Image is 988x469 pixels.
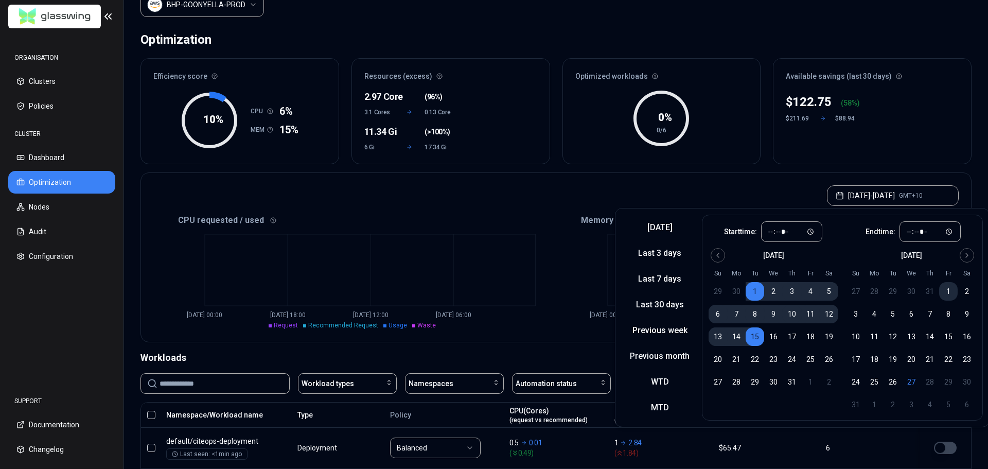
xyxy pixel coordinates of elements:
[827,185,959,206] button: [DATE]-[DATE]GMT+10
[884,350,902,369] button: 19
[509,406,588,424] div: CPU(Cores)
[939,305,958,323] button: 8
[727,350,746,369] button: 21
[820,350,838,369] button: 26
[746,350,764,369] button: 22
[709,282,727,301] button: 29
[8,413,115,436] button: Documentation
[364,90,395,104] div: 2.97 Core
[884,269,902,278] th: Tuesday
[622,245,698,262] button: Last 3 days
[166,405,263,425] button: Namespace/Workload name
[902,350,921,369] button: 20
[279,123,298,137] span: 15%
[509,416,588,424] span: (request vs recommended)
[512,373,611,394] button: Automation status
[902,327,921,346] button: 13
[921,305,939,323] button: 7
[884,327,902,346] button: 12
[425,108,455,116] span: 0.13 Core
[251,107,267,115] h1: CPU
[166,436,288,446] p: citeops-deployment
[270,311,306,319] tspan: [DATE] 18:00
[865,269,884,278] th: Monday
[958,350,976,369] button: 23
[425,127,450,137] span: ( )
[622,271,698,287] button: Last 7 days
[783,373,801,391] button: 31
[727,269,746,278] th: Monday
[140,29,211,50] div: Optimization
[939,282,958,301] button: 1
[801,269,820,278] th: Friday
[801,350,820,369] button: 25
[279,104,298,118] span: 6%
[826,443,909,453] div: 6
[746,305,764,323] button: 8
[820,373,838,391] button: 2
[8,245,115,268] button: Configuration
[8,146,115,169] button: Dashboard
[958,327,976,346] button: 16
[709,269,727,278] th: Sunday
[902,305,921,323] button: 6
[783,305,801,323] button: 10
[711,248,725,263] button: Go to previous month
[298,373,397,394] button: Workload types
[614,416,693,424] span: (request vs recommended)
[622,374,698,390] button: WTD
[657,127,666,134] tspan: 0/6
[364,108,395,116] span: 3.1 Cores
[417,322,436,329] span: Waste
[622,322,698,339] button: Previous week
[8,391,115,411] div: SUPPORT
[801,305,820,323] button: 11
[509,448,605,458] span: ( 0.49 )
[884,305,902,323] button: 5
[709,350,727,369] button: 20
[846,373,865,391] button: 24
[764,269,783,278] th: Wednesday
[746,373,764,391] button: 29
[141,59,339,88] div: Efficiency score
[846,269,865,278] th: Sunday
[352,59,550,88] div: Resources (excess)
[801,327,820,346] button: 18
[614,438,619,448] p: 1
[709,305,727,323] button: 6
[921,269,939,278] th: Thursday
[8,196,115,218] button: Nodes
[425,92,443,102] span: ( )
[902,373,921,391] button: 27
[8,220,115,243] button: Audit
[884,373,902,391] button: 26
[835,114,860,123] div: $88.94
[509,438,519,448] p: 0.5
[8,70,115,93] button: Clusters
[958,282,976,301] button: 2
[622,297,698,313] button: Last 30 days
[622,219,698,236] button: [DATE]
[8,438,115,461] button: Changelog
[628,438,642,448] p: 2.84
[436,311,471,319] tspan: [DATE] 06:00
[622,348,698,364] button: Previous month
[846,282,865,301] button: 27
[308,322,378,329] span: Recommended Request
[509,405,588,425] button: CPU(Cores)(request vs recommended)
[902,282,921,301] button: 30
[921,327,939,346] button: 14
[846,350,865,369] button: 17
[658,111,672,124] tspan: 0 %
[516,378,577,389] span: Automation status
[8,124,115,144] div: CLUSTER
[764,282,783,301] button: 2
[172,450,242,458] div: Last seen: <1min ago
[865,373,884,391] button: 25
[153,214,556,227] div: CPU requested / used
[820,305,838,323] button: 12
[709,327,727,346] button: 13
[921,350,939,369] button: 21
[865,282,884,301] button: 28
[865,350,884,369] button: 18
